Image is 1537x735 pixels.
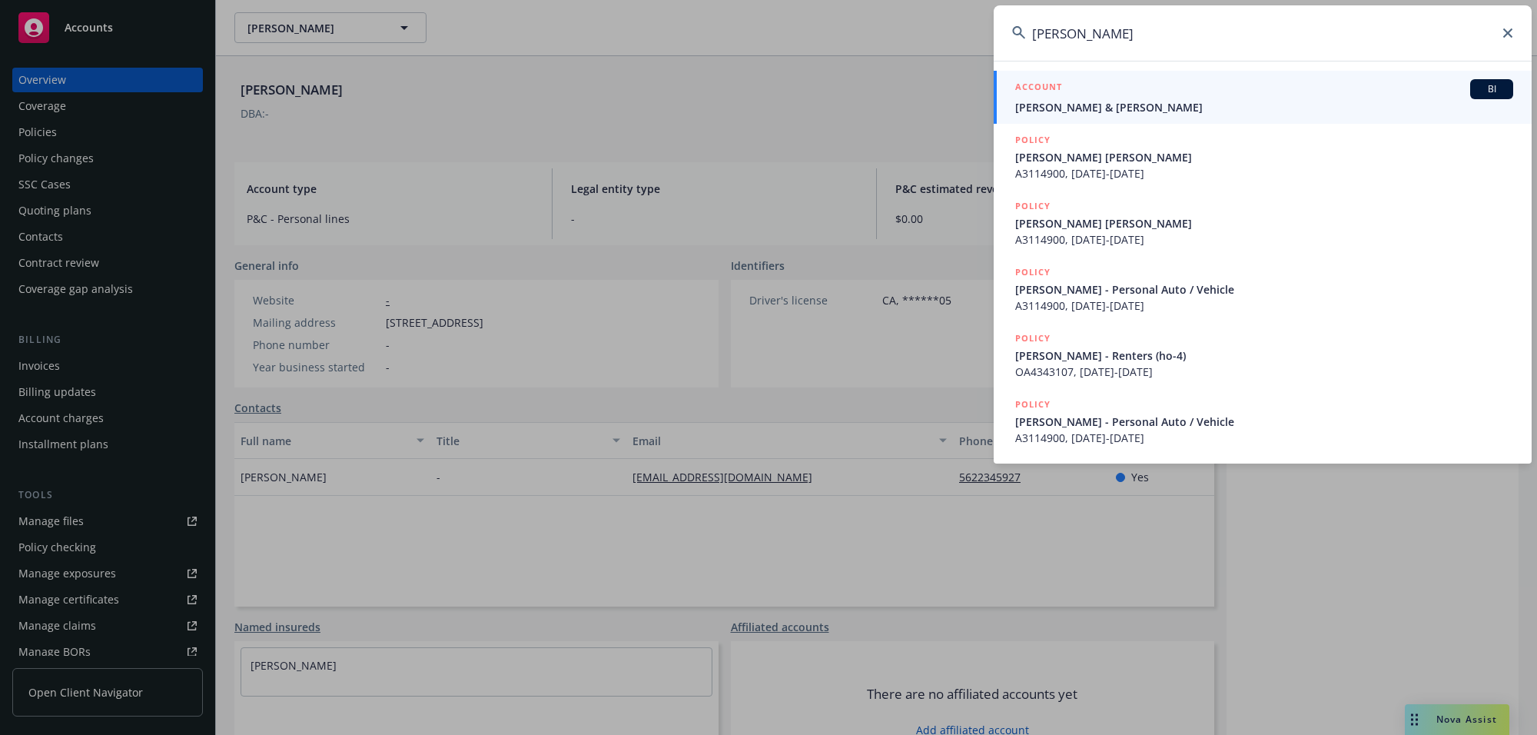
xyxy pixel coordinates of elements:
h5: POLICY [1015,331,1051,346]
a: POLICY[PERSON_NAME] [PERSON_NAME]A3114900, [DATE]-[DATE] [994,190,1532,256]
h5: POLICY [1015,397,1051,412]
span: [PERSON_NAME] - Renters (ho-4) [1015,348,1513,364]
span: OA4343107, [DATE]-[DATE] [1015,364,1513,380]
span: [PERSON_NAME] [PERSON_NAME] [1015,149,1513,165]
span: [PERSON_NAME] [PERSON_NAME] [1015,215,1513,231]
a: POLICY[PERSON_NAME] - Renters (ho-4)OA4343107, [DATE]-[DATE] [994,322,1532,388]
span: A3114900, [DATE]-[DATE] [1015,165,1513,181]
span: A3114900, [DATE]-[DATE] [1015,231,1513,248]
span: A3114900, [DATE]-[DATE] [1015,430,1513,446]
a: ACCOUNTBI[PERSON_NAME] & [PERSON_NAME] [994,71,1532,124]
a: POLICY[PERSON_NAME] [PERSON_NAME]A3114900, [DATE]-[DATE] [994,124,1532,190]
span: [PERSON_NAME] - Personal Auto / Vehicle [1015,281,1513,298]
h5: POLICY [1015,264,1051,280]
span: BI [1476,82,1507,96]
h5: POLICY [1015,132,1051,148]
h5: ACCOUNT [1015,79,1062,98]
a: POLICY[PERSON_NAME] - Personal Auto / VehicleA3114900, [DATE]-[DATE] [994,388,1532,454]
span: [PERSON_NAME] - Personal Auto / Vehicle [1015,414,1513,430]
a: POLICY[PERSON_NAME] - Personal Auto / VehicleA3114900, [DATE]-[DATE] [994,256,1532,322]
input: Search... [994,5,1532,61]
span: [PERSON_NAME] & [PERSON_NAME] [1015,99,1513,115]
h5: POLICY [1015,198,1051,214]
span: A3114900, [DATE]-[DATE] [1015,298,1513,314]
